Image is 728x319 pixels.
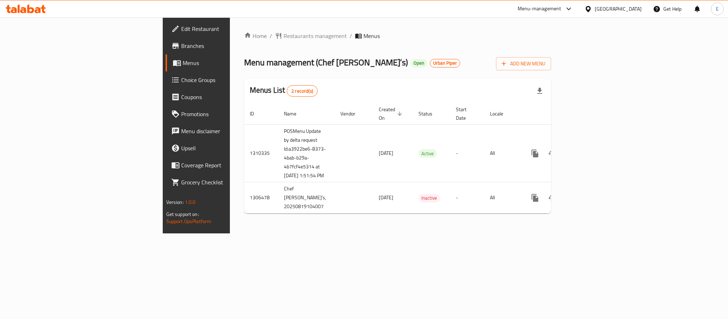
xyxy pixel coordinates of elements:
[456,105,476,122] span: Start Date
[244,32,551,40] nav: breadcrumb
[544,145,561,162] button: Change Status
[531,82,548,99] div: Export file
[181,178,279,186] span: Grocery Checklist
[450,182,484,213] td: -
[340,109,365,118] span: Vendor
[419,150,437,158] span: Active
[181,25,279,33] span: Edit Restaurant
[166,140,284,157] a: Upsell
[411,59,427,67] div: Open
[363,32,380,40] span: Menus
[484,182,521,213] td: All
[185,198,196,207] span: 1.0.0
[166,210,199,219] span: Get support on:
[181,161,279,169] span: Coverage Report
[166,198,184,207] span: Version:
[278,124,335,182] td: POSMenu Update by delta request Id:a3922be6-8373-4bab-b29a-4b7fcf4e5314 at [DATE] 1:51:54 PM
[527,145,544,162] button: more
[250,109,263,118] span: ID
[166,106,284,123] a: Promotions
[484,124,521,182] td: All
[284,109,306,118] span: Name
[183,59,279,67] span: Menus
[166,174,284,191] a: Grocery Checklist
[166,88,284,106] a: Coupons
[287,88,317,94] span: 2 record(s)
[496,57,551,70] button: Add New Menu
[379,148,393,158] span: [DATE]
[490,109,512,118] span: Locale
[166,54,284,71] a: Menus
[350,32,352,40] li: /
[287,85,318,97] div: Total records count
[166,71,284,88] a: Choice Groups
[244,54,408,70] span: Menu management ( Chef [PERSON_NAME]’s )
[595,5,642,13] div: [GEOGRAPHIC_DATA]
[166,157,284,174] a: Coverage Report
[181,93,279,101] span: Coupons
[166,217,211,226] a: Support.OpsPlatform
[379,193,393,202] span: [DATE]
[518,5,561,13] div: Menu-management
[521,103,600,125] th: Actions
[181,127,279,135] span: Menu disclaimer
[181,144,279,152] span: Upsell
[166,37,284,54] a: Branches
[278,182,335,213] td: Chef [PERSON_NAME]’s, 20250819104007
[181,76,279,84] span: Choice Groups
[166,20,284,37] a: Edit Restaurant
[450,124,484,182] td: -
[502,59,545,68] span: Add New Menu
[411,60,427,66] span: Open
[284,32,347,40] span: Restaurants management
[166,123,284,140] a: Menu disclaimer
[544,189,561,206] button: Change Status
[181,110,279,118] span: Promotions
[430,60,460,66] span: Urban Piper
[250,85,318,97] h2: Menus List
[419,194,440,202] span: Inactive
[181,42,279,50] span: Branches
[716,5,719,13] span: E
[379,105,404,122] span: Created On
[419,109,442,118] span: Status
[244,103,600,214] table: enhanced table
[275,32,347,40] a: Restaurants management
[527,189,544,206] button: more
